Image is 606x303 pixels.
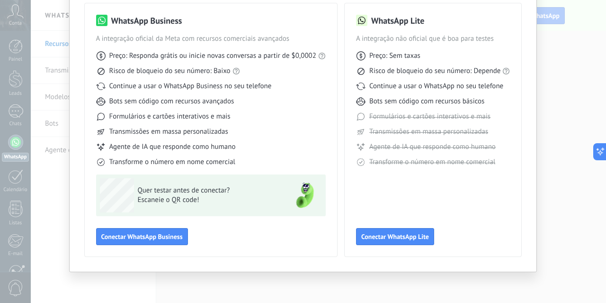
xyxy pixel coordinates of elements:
span: Risco de bloqueio do seu número: Depende [369,66,501,76]
span: Escaneie o QR code! [138,195,276,205]
span: Bots sem código com recursos avançados [109,97,234,106]
span: Continue a usar o WhatsApp no seu telefone [369,82,503,91]
span: Formulários e cartões interativos e mais [369,112,490,121]
span: Conectar WhatsApp Lite [361,233,429,240]
span: Transforme o número em nome comercial [369,157,495,167]
button: Conectar WhatsApp Lite [356,228,434,245]
span: Quer testar antes de conectar? [138,186,276,195]
h3: WhatsApp Lite [371,15,424,27]
span: A integração não oficial que é boa para testes [356,34,510,44]
span: Bots sem código com recursos básicos [369,97,484,106]
span: Transmissões em massa personalizadas [369,127,488,137]
span: Preço: Responda grátis ou inicie novas conversas a partir de $0,0002 [109,51,316,61]
span: Continue a usar o WhatsApp Business no seu telefone [109,82,272,91]
span: Risco de bloqueio do seu número: Baixo [109,66,231,76]
span: Formulários e cartões interativos e mais [109,112,231,121]
span: Transmissões em massa personalizadas [109,127,228,137]
span: Agente de IA que responde como humano [369,142,496,152]
span: Transforme o número em nome comercial [109,157,235,167]
h3: WhatsApp Business [111,15,182,27]
span: Conectar WhatsApp Business [101,233,183,240]
span: Preço: Sem taxas [369,51,420,61]
img: green-phone.png [288,178,322,212]
button: Conectar WhatsApp Business [96,228,188,245]
span: Agente de IA que responde como humano [109,142,236,152]
span: A integração oficial da Meta com recursos comerciais avançados [96,34,326,44]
